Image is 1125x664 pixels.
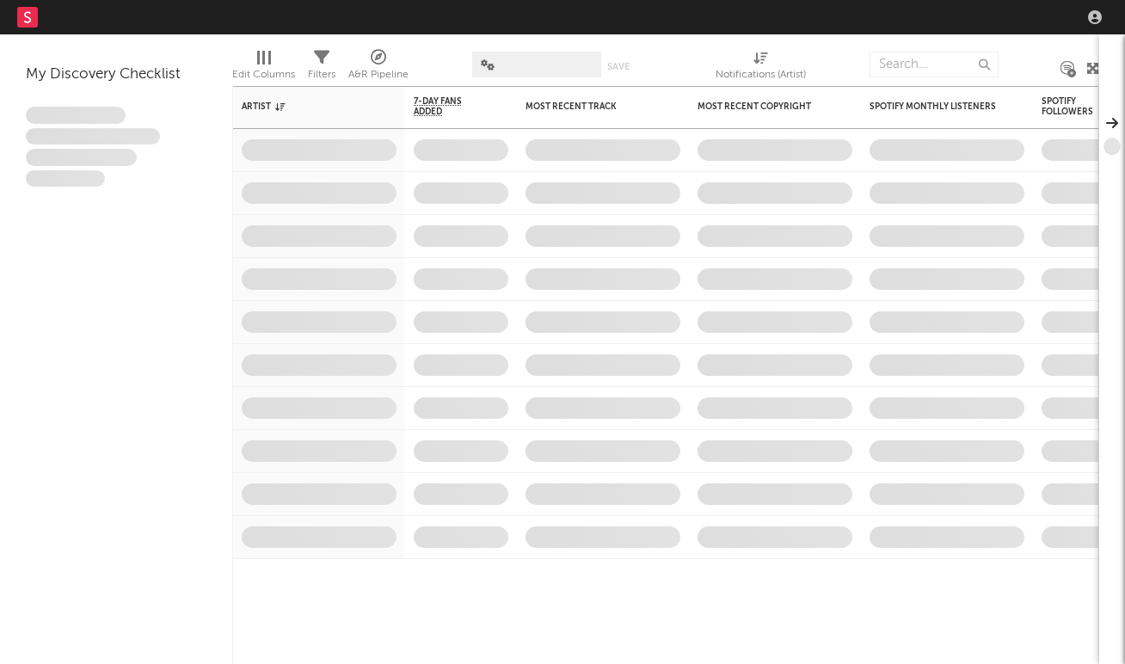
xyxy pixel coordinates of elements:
[870,101,999,112] div: Spotify Monthly Listeners
[26,170,105,188] span: Aliquam viverra
[26,128,160,145] span: Integer aliquet in purus et
[698,101,827,112] div: Most Recent Copyright
[716,43,806,93] div: Notifications (Artist)
[526,101,655,112] div: Most Recent Track
[607,62,630,71] button: Save
[1042,96,1102,117] div: Spotify Followers
[26,149,137,166] span: Praesent ac interdum
[348,65,409,85] div: A&R Pipeline
[308,65,335,85] div: Filters
[308,43,335,93] div: Filters
[242,101,371,112] div: Artist
[716,65,806,85] div: Notifications (Artist)
[232,43,295,93] div: Edit Columns
[414,96,483,117] span: 7-Day Fans Added
[348,43,409,93] div: A&R Pipeline
[870,52,999,77] input: Search...
[232,65,295,85] div: Edit Columns
[26,65,206,85] div: My Discovery Checklist
[26,107,126,124] span: Lorem ipsum dolor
